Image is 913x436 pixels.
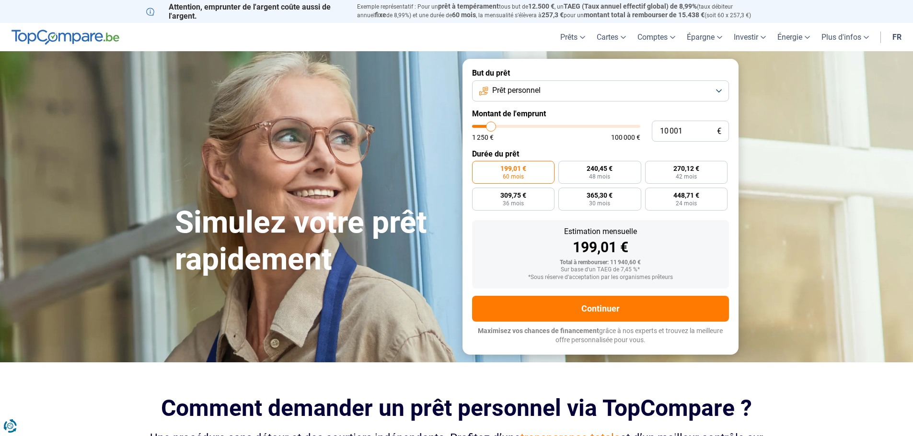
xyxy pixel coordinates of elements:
[500,165,526,172] span: 199,01 €
[717,127,721,135] span: €
[472,68,729,78] label: But du prêt
[452,11,476,19] span: 60 mois
[681,23,728,51] a: Épargne
[528,2,555,10] span: 12.500 €
[887,23,907,51] a: fr
[472,296,729,322] button: Continuer
[480,240,721,255] div: 199,01 €
[611,134,640,141] span: 100 000 €
[555,23,591,51] a: Prêts
[480,259,721,266] div: Total à rembourser: 11 940,60 €
[589,201,610,206] span: 30 mois
[589,174,610,179] span: 48 mois
[500,192,526,199] span: 309,75 €
[564,2,697,10] span: TAEG (Taux annuel effectif global) de 8,99%
[503,174,524,179] span: 60 mois
[591,23,632,51] a: Cartes
[472,326,729,345] p: grâce à nos experts et trouvez la meilleure offre personnalisée pour vous.
[728,23,772,51] a: Investir
[772,23,816,51] a: Énergie
[587,165,613,172] span: 240,45 €
[478,327,599,335] span: Maximisez vos chances de financement
[503,201,524,206] span: 36 mois
[146,395,767,421] h2: Comment demander un prêt personnel via TopCompare ?
[175,204,451,278] h1: Simulez votre prêt rapidement
[584,11,705,19] span: montant total à rembourser de 15.438 €
[357,2,767,20] p: Exemple représentatif : Pour un tous but de , un (taux débiteur annuel de 8,99%) et une durée de ...
[472,80,729,101] button: Prêt personnel
[472,149,729,158] label: Durée du prêt
[472,109,729,118] label: Montant de l'emprunt
[480,228,721,235] div: Estimation mensuelle
[676,174,697,179] span: 42 mois
[438,2,499,10] span: prêt à tempérament
[542,11,564,19] span: 257,3 €
[375,11,386,19] span: fixe
[472,134,494,141] span: 1 250 €
[12,30,119,45] img: TopCompare
[673,165,699,172] span: 270,12 €
[492,85,541,96] span: Prêt personnel
[587,192,613,199] span: 365,30 €
[146,2,346,21] p: Attention, emprunter de l'argent coûte aussi de l'argent.
[480,274,721,281] div: *Sous réserve d'acceptation par les organismes prêteurs
[673,192,699,199] span: 448,71 €
[632,23,681,51] a: Comptes
[816,23,875,51] a: Plus d'infos
[676,201,697,206] span: 24 mois
[480,267,721,273] div: Sur base d'un TAEG de 7,45 %*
